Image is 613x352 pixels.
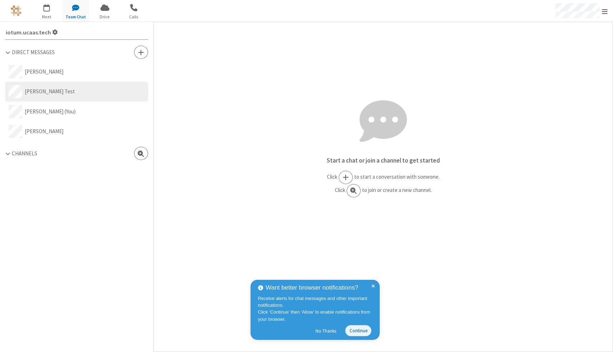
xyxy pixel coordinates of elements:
span: Drive [91,14,118,20]
button: [PERSON_NAME] Test [5,82,148,102]
button: [PERSON_NAME] (You) [5,102,148,122]
button: No Thanks [312,325,340,337]
button: Continue [345,325,371,336]
img: iotum.​ucaas.​tech [11,5,22,16]
span: Direct Messages [12,49,55,56]
button: [PERSON_NAME] [5,122,148,142]
span: Team Chat [62,14,89,20]
span: Meet [33,14,60,20]
span: Channels [12,150,37,157]
span: Want better browser notifications? [266,283,358,292]
p: Start a chat or join a channel to get started [154,156,613,165]
button: [PERSON_NAME] [5,62,148,82]
span: Calls [120,14,147,20]
button: Settings [3,25,61,39]
p: Click to start a conversation with someone. Click to join or create a new channel. [154,171,613,197]
span: iotum.​ucaas.​tech [6,29,51,36]
div: Receive alerts for chat messages and other important notifications. Click ‘Continue’ then ‘Allow’... [258,295,374,323]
